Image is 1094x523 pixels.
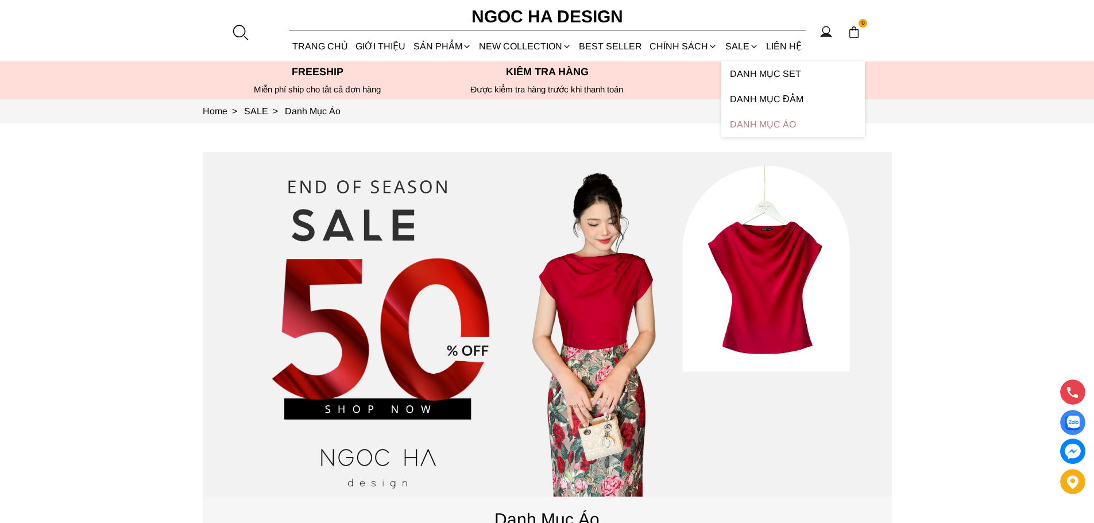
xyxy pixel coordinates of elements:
[268,106,283,116] span: >
[227,106,242,116] span: >
[506,66,589,78] font: Kiểm tra hàng
[1065,416,1080,430] img: Display image
[203,106,244,116] a: Link to Home
[646,31,721,61] div: Chính sách
[352,31,409,61] a: GIỚI THIỆU
[848,26,860,38] img: img-CART-ICON-ksit0nf1
[289,31,352,61] a: TRANG CHỦ
[461,3,633,30] a: Ngoc Ha Design
[1060,410,1085,435] a: Display image
[432,84,662,95] p: Được kiểm tra hàng trước khi thanh toán
[409,31,475,61] div: SẢN PHẨM
[721,112,865,137] a: Danh Mục Áo
[575,31,646,61] a: BEST SELLER
[859,19,868,28] span: 0
[285,106,341,116] a: Link to Danh Mục Áo
[244,106,285,116] a: Link to SALE
[203,84,432,95] div: Miễn phí ship cho tất cả đơn hàng
[721,31,762,61] a: SALE
[721,87,865,112] a: Danh Mục Đầm
[762,31,805,61] a: LIÊN HỆ
[662,66,892,78] p: Hotline:
[203,66,432,78] p: Freeship
[475,31,575,61] a: NEW COLLECTION
[721,61,865,87] a: Danh Mục Set
[662,84,892,95] h6: Độc quyền tại website
[1060,439,1085,464] a: messenger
